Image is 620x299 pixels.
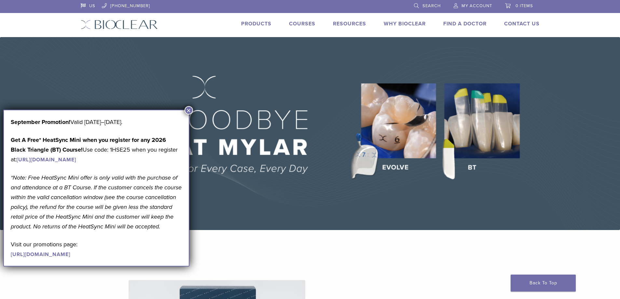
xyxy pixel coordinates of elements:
[11,239,182,259] p: Visit our promotions page:
[11,117,182,127] p: Valid [DATE]–[DATE].
[384,20,426,27] a: Why Bioclear
[241,20,271,27] a: Products
[511,275,576,292] a: Back To Top
[462,3,492,8] span: My Account
[11,136,166,153] strong: Get A Free* HeatSync Mini when you register for any 2026 Black Triangle (BT) Course!
[185,106,193,115] button: Close
[333,20,366,27] a: Resources
[289,20,315,27] a: Courses
[443,20,487,27] a: Find A Doctor
[422,3,441,8] span: Search
[11,118,70,126] b: September Promotion!
[11,174,182,230] em: *Note: Free HeatSync Mini offer is only valid with the purchase of and attendance at a BT Course....
[504,20,540,27] a: Contact Us
[17,156,76,163] a: [URL][DOMAIN_NAME]
[11,135,182,164] p: Use code: 1HSE25 when you register at:
[81,20,158,29] img: Bioclear
[516,3,533,8] span: 0 items
[11,251,70,258] a: [URL][DOMAIN_NAME]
